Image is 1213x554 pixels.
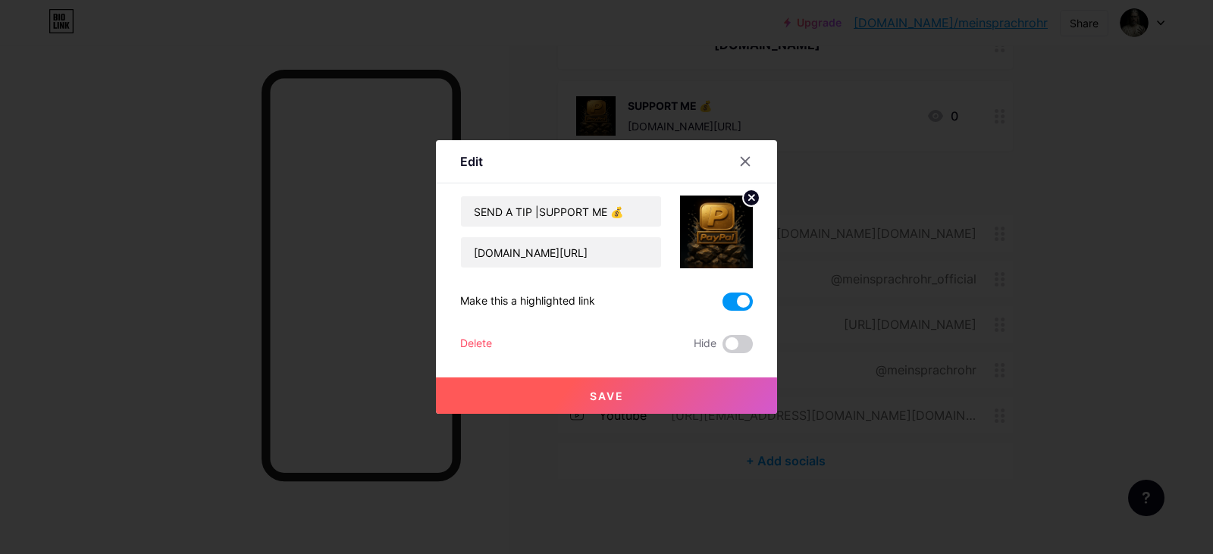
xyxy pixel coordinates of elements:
[460,293,595,311] div: Make this a highlighted link
[461,196,661,227] input: Title
[460,335,492,353] div: Delete
[461,237,661,268] input: URL
[680,196,753,268] img: link_thumbnail
[436,377,777,414] button: Save
[460,152,483,171] div: Edit
[694,335,716,353] span: Hide
[590,390,624,402] span: Save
